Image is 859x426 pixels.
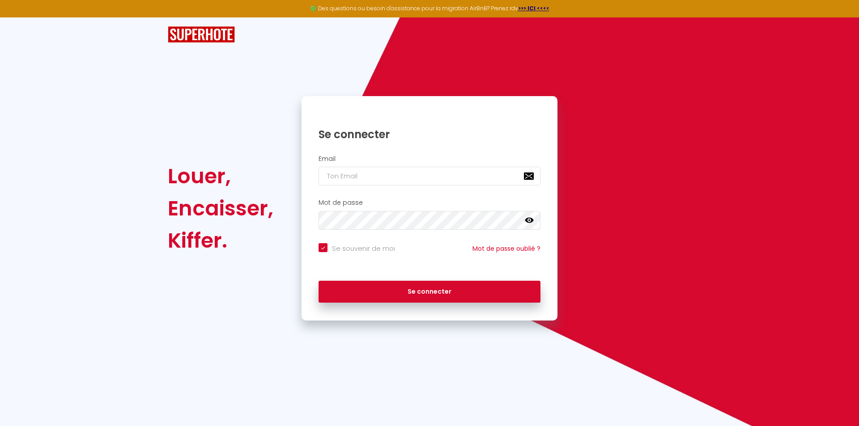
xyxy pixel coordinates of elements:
div: Encaisser, [168,192,273,224]
button: Se connecter [319,281,540,303]
div: Louer, [168,160,273,192]
div: Kiffer. [168,224,273,257]
img: SuperHote logo [168,26,235,43]
a: Mot de passe oublié ? [472,244,540,253]
input: Ton Email [319,167,540,186]
h2: Email [319,155,540,163]
h2: Mot de passe [319,199,540,207]
h1: Se connecter [319,127,540,141]
a: >>> ICI <<<< [518,4,549,12]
